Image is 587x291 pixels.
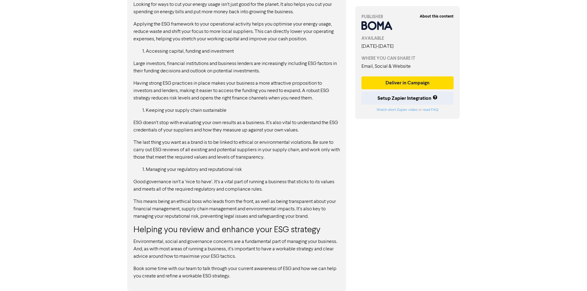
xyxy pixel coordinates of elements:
[133,60,340,75] p: Large investors, financial institutions and business lenders are increasingly including ESG facto...
[361,35,454,42] div: AVAILABLE
[133,178,340,193] p: Good governance isn’t a ‘nice to have’. It’s a vital part of running a business that sticks to it...
[133,139,340,161] p: The last thing you want as a brand is to be linked to ethical or environmental violations. Be sur...
[133,21,340,43] p: Applying the ESG framework to your operational activity helps you optimise your energy usage, red...
[361,107,454,113] div: or
[361,76,454,89] button: Deliver in Campaign
[133,265,340,280] p: Book some time with our team to talk through your current awareness of ESG and how we can help yo...
[133,225,340,236] h3: Helping you review and enhance your ESG strategy
[133,119,340,134] p: ESG doesn’t stop with evaluating your own results as a business. It’s also vital to understand th...
[146,48,340,55] li: Accessing capital, funding and investment
[146,107,340,114] li: Keeping your supply chain sustainable
[361,55,454,62] div: WHERE YOU CAN SHARE IT
[423,108,438,112] a: read FAQ
[377,108,418,112] a: Watch short Zapier video
[361,63,454,70] div: Email, Social & Website
[556,261,587,291] iframe: Chat Widget
[361,14,454,20] div: PUBLISHER
[361,92,454,105] button: Setup Zapier Integration
[420,14,454,19] strong: About this content
[133,198,340,220] p: This means being an ethical boss who leads from the front, as well as being transparent about you...
[133,238,340,260] p: Environmental, social and governance concerns are a fundamental part of managing your business. A...
[133,1,340,16] p: Looking for ways to cut your energy usage isn’t just good for the planet. It also helps you cut y...
[361,43,454,50] div: [DATE] - [DATE]
[133,80,340,102] p: Having strong ESG practices in place makes your business a more attractive proposition to investo...
[146,166,340,173] li: Managing your regulatory and reputational risk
